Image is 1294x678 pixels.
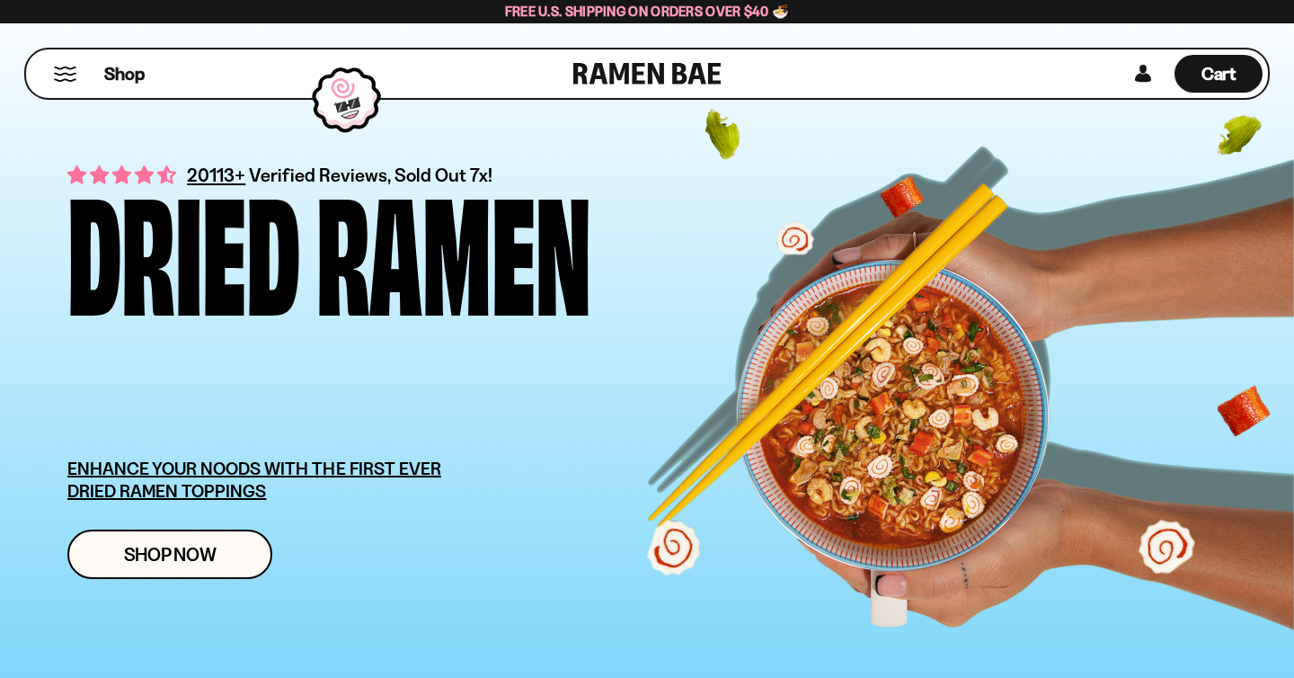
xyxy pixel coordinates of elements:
[1201,63,1236,85] span: Cart
[124,545,217,564] span: Shop Now
[1174,49,1263,98] a: Cart
[53,67,77,82] button: Mobile Menu Trigger
[67,530,272,579] a: Shop Now
[67,184,300,308] div: Dried
[104,62,145,86] span: Shop
[316,184,591,308] div: Ramen
[505,3,790,20] span: Free U.S. Shipping on Orders over $40 🍜
[104,55,145,93] a: Shop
